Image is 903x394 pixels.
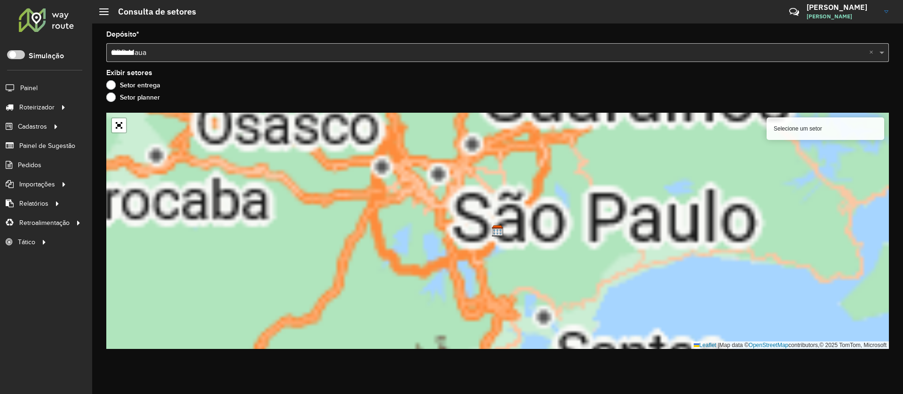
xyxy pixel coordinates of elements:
[19,199,48,209] span: Relatórios
[694,342,716,348] a: Leaflet
[19,218,70,228] span: Retroalimentação
[767,117,884,140] div: Selecione um setor
[718,342,719,348] span: |
[807,3,877,12] h3: [PERSON_NAME]
[106,80,160,90] label: Setor entrega
[106,93,160,102] label: Setor planner
[112,118,126,132] a: Abrir mapa em tela cheia
[749,342,789,348] a: OpenStreetMap
[869,47,877,58] span: Clear all
[20,83,38,93] span: Painel
[18,237,35,247] span: Tático
[691,341,889,349] div: Map data © contributors,© 2025 TomTom, Microsoft
[19,141,75,151] span: Painel de Sugestão
[18,122,47,131] span: Cadastros
[19,179,55,189] span: Importações
[106,29,139,40] label: Depósito
[109,7,196,17] h2: Consulta de setores
[29,50,64,62] label: Simulação
[18,160,41,170] span: Pedidos
[106,67,152,78] label: Exibir setores
[784,2,804,22] a: Contato Rápido
[19,102,55,112] span: Roteirizador
[807,12,877,21] span: [PERSON_NAME]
